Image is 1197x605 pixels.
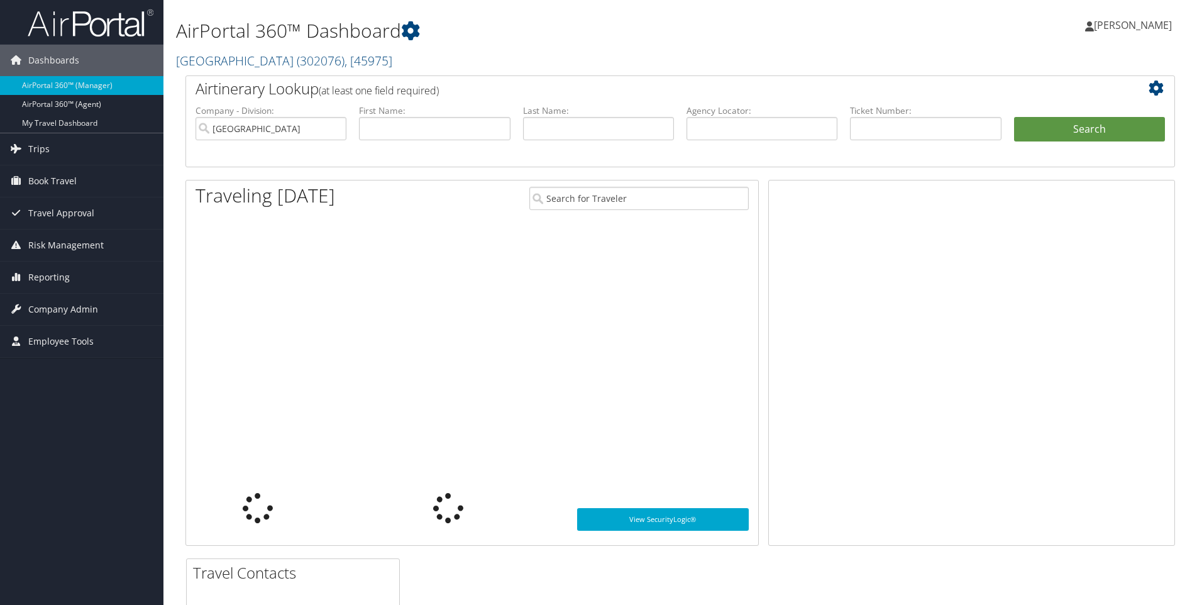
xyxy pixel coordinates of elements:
[1094,18,1172,32] span: [PERSON_NAME]
[28,326,94,357] span: Employee Tools
[359,104,510,117] label: First Name:
[28,197,94,229] span: Travel Approval
[193,562,399,584] h2: Travel Contacts
[345,52,392,69] span: , [ 45975 ]
[196,182,335,209] h1: Traveling [DATE]
[319,84,439,97] span: (at least one field required)
[28,45,79,76] span: Dashboards
[28,165,77,197] span: Book Travel
[196,78,1083,99] h2: Airtinerary Lookup
[1085,6,1184,44] a: [PERSON_NAME]
[529,187,749,210] input: Search for Traveler
[850,104,1001,117] label: Ticket Number:
[28,294,98,325] span: Company Admin
[577,508,749,531] a: View SecurityLogic®
[523,104,674,117] label: Last Name:
[28,8,153,38] img: airportal-logo.png
[196,104,346,117] label: Company - Division:
[28,262,70,293] span: Reporting
[176,18,848,44] h1: AirPortal 360™ Dashboard
[297,52,345,69] span: ( 302076 )
[1014,117,1165,142] button: Search
[176,52,392,69] a: [GEOGRAPHIC_DATA]
[28,133,50,165] span: Trips
[28,230,104,261] span: Risk Management
[687,104,837,117] label: Agency Locator:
